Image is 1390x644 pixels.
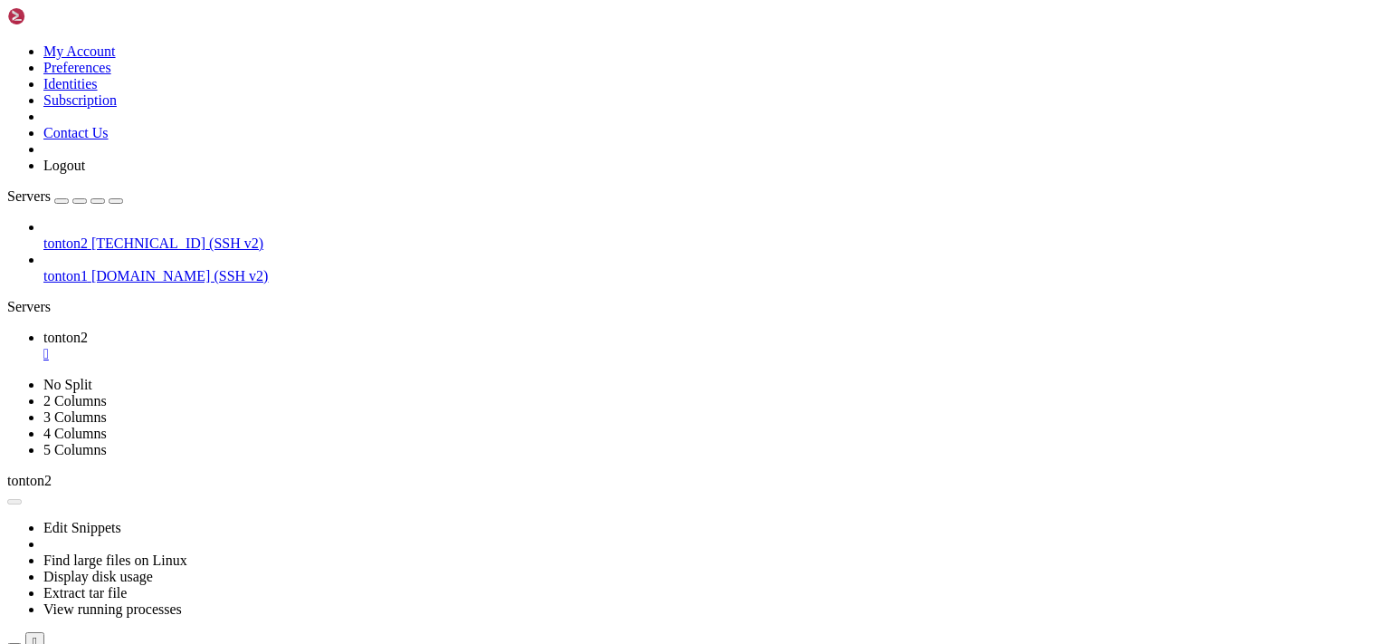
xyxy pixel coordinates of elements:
a: No Split [43,377,92,392]
a: tonton2 [43,330,1383,362]
span: tonton2 [43,235,88,251]
a: 5 Columns [43,442,107,457]
a:  [43,346,1383,362]
a: Servers [7,188,123,204]
a: Extract tar file [43,585,127,601]
a: Display disk usage [43,569,153,584]
a: Find large files on Linux [43,553,187,568]
a: tonton1 [DOMAIN_NAME] (SSH v2) [43,268,1383,284]
a: Preferences [43,60,111,75]
x-row: Connecting [TECHNICAL_ID]... [7,7,1157,23]
a: tonton2 [TECHNICAL_ID] (SSH v2) [43,235,1383,252]
a: My Account [43,43,116,59]
a: 4 Columns [43,426,107,441]
a: Subscription [43,92,117,108]
span: Servers [7,188,51,204]
span: [TECHNICAL_ID] (SSH v2) [91,235,263,251]
a: Identities [43,76,98,91]
a: Edit Snippets [43,520,121,535]
li: tonton2 [TECHNICAL_ID] (SSH v2) [43,219,1383,252]
div: Servers [7,299,1383,315]
img: Shellngn [7,7,111,25]
span: tonton2 [7,473,52,488]
a: 2 Columns [43,393,107,409]
span: tonton2 [43,330,88,345]
li: tonton1 [DOMAIN_NAME] (SSH v2) [43,252,1383,284]
a: 3 Columns [43,409,107,425]
a: Logout [43,158,85,173]
span: [DOMAIN_NAME] (SSH v2) [91,268,269,284]
span: tonton1 [43,268,88,284]
a: View running processes [43,601,182,617]
a: Contact Us [43,125,109,140]
div: (0, 1) [7,23,14,38]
